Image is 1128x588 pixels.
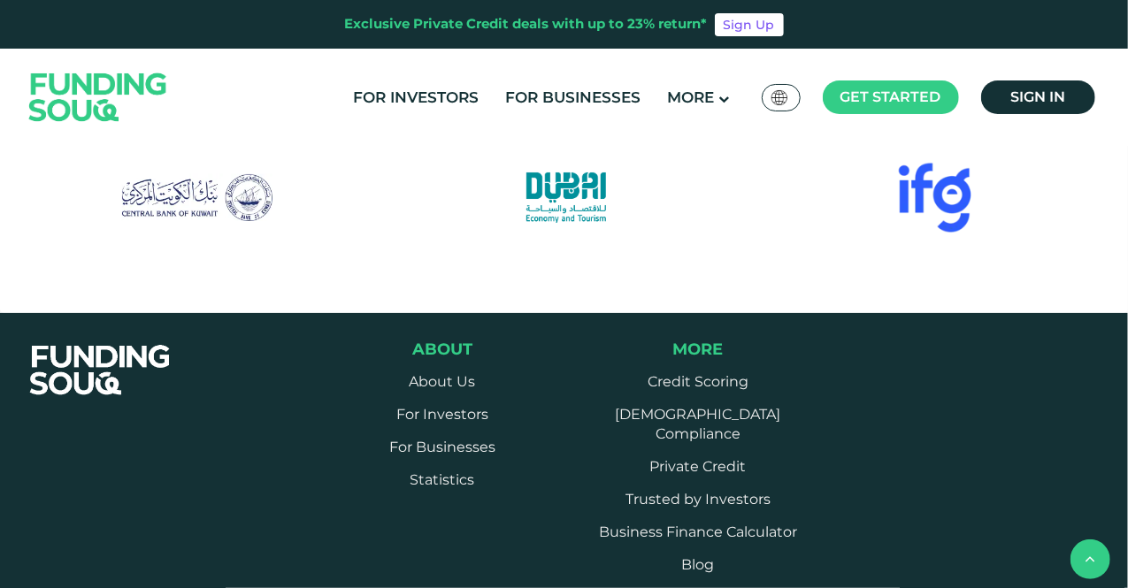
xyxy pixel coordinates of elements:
[345,14,708,34] div: Exclusive Private Credit deals with up to 23% return*
[349,83,483,112] a: For Investors
[840,88,941,105] span: Get started
[681,556,714,573] a: Blog
[1010,88,1065,105] span: Sign in
[981,80,1095,114] a: Sign in
[409,373,475,390] a: About Us
[715,13,784,36] a: Sign Up
[667,88,714,106] span: More
[672,340,723,359] span: More
[336,340,548,359] div: About
[526,172,606,223] img: Partners Images
[12,52,185,141] img: Logo
[1070,539,1110,579] button: back
[122,174,272,221] img: Partners Images
[12,324,189,416] img: FooterLogo
[615,406,780,442] a: [DEMOGRAPHIC_DATA] Compliance
[389,439,495,455] a: For Businesses
[599,523,797,540] a: Business Finance Calculator
[649,458,746,475] a: Private Credit
[501,83,645,112] a: For Businesses
[625,491,771,508] a: Trusted by Investors
[771,90,787,105] img: SA Flag
[396,406,488,423] a: For Investors
[410,471,474,488] a: Statistics
[648,373,748,390] a: Credit Scoring
[897,162,972,234] img: Partners Images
